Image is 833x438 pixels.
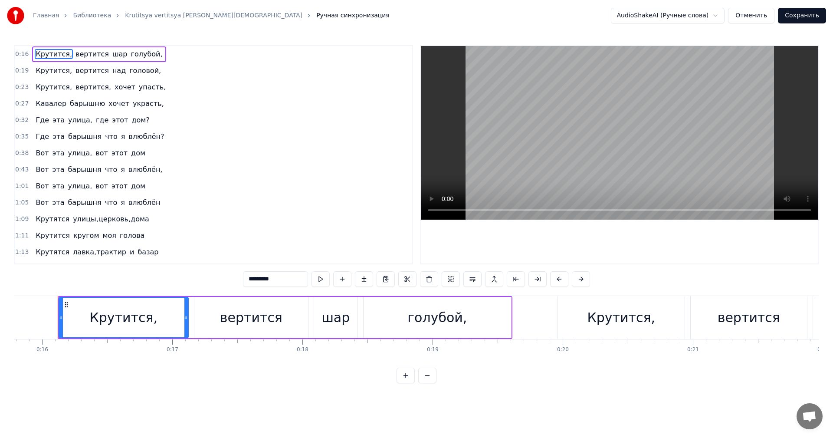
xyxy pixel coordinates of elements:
[104,198,118,207] span: что
[138,82,167,92] span: упасть,
[52,132,66,142] span: эта
[73,11,111,20] a: Библиотека
[114,82,136,92] span: хочет
[220,308,282,327] div: вертится
[75,49,110,59] span: вертится
[130,148,146,158] span: дом
[15,50,29,59] span: 0:16
[67,198,102,207] span: барышня
[407,308,467,327] div: голубой,
[112,66,127,76] span: над
[102,231,117,240] span: моя
[15,66,29,75] span: 0:19
[35,181,49,191] span: Вот
[321,308,350,327] div: шар
[108,99,130,109] span: хочет
[297,346,308,353] div: 0:18
[15,116,29,125] span: 0:32
[728,8,774,23] button: Отменить
[130,181,146,191] span: дом
[15,215,29,224] span: 1:09
[718,308,780,327] div: вертится
[35,231,70,240] span: Крутится
[427,346,439,353] div: 0:19
[15,99,29,108] span: 0:27
[112,49,128,59] span: шар
[104,132,118,142] span: что
[52,115,66,125] span: эта
[35,132,50,142] span: Где
[15,231,29,240] span: 1:11
[15,248,29,257] span: 1:13
[95,115,109,125] span: где
[557,346,569,353] div: 0:20
[67,148,93,158] span: улица,
[120,198,126,207] span: я
[132,99,165,109] span: украсть,
[120,165,126,175] span: я
[35,49,73,59] span: Крутится,
[104,165,118,175] span: что
[120,132,126,142] span: я
[35,82,73,92] span: Крутится,
[316,11,390,20] span: Ручная синхронизация
[128,198,161,207] span: влюблён
[35,148,49,158] span: Вот
[52,165,66,175] span: эта
[72,214,150,224] span: улицы,церковь,дома
[111,115,129,125] span: этот
[75,66,110,76] span: вертится
[15,182,29,191] span: 1:01
[687,346,699,353] div: 0:21
[52,148,66,158] span: эта
[15,149,29,158] span: 0:38
[35,115,50,125] span: Где
[52,181,66,191] span: эта
[15,165,29,174] span: 0:43
[129,247,135,257] span: и
[35,247,70,257] span: Крутятся
[7,7,24,24] img: youka
[33,11,390,20] nav: breadcrumb
[778,8,826,23] button: Сохранить
[90,308,158,327] div: Крутится,
[35,66,73,76] span: Крутится,
[111,148,128,158] span: этот
[137,247,159,257] span: базар
[33,11,59,20] a: Главная
[15,132,29,141] span: 0:35
[67,132,102,142] span: барышня
[35,165,49,175] span: Вот
[52,198,66,207] span: эта
[131,115,150,125] span: дом?
[167,346,178,353] div: 0:17
[111,181,128,191] span: этот
[35,214,70,224] span: Крутятся
[35,99,67,109] span: Кавалер
[72,247,127,257] span: лавка,трактир
[130,49,163,59] span: голубой,
[119,231,145,240] span: голова
[35,198,49,207] span: Вот
[67,181,93,191] span: улица,
[797,403,823,429] div: Открытый чат
[15,198,29,207] span: 1:05
[95,148,109,158] span: вот
[72,231,100,240] span: кругом
[67,165,102,175] span: барышня
[69,99,106,109] span: барышню
[587,308,656,327] div: Крутится,
[36,346,48,353] div: 0:16
[128,66,162,76] span: головой,
[125,11,302,20] a: Krutitsya vertitsya [PERSON_NAME][DEMOGRAPHIC_DATA]
[817,346,829,353] div: 0:22
[67,115,93,125] span: улица,
[15,83,29,92] span: 0:23
[128,132,165,142] span: влюблён?
[75,82,112,92] span: вертится,
[128,165,164,175] span: влюблён,
[95,181,109,191] span: вот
